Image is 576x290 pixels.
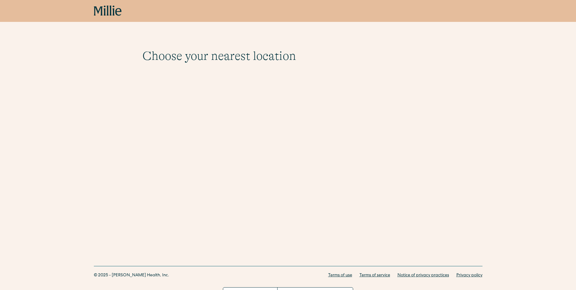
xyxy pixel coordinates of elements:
[456,272,482,279] a: Privacy policy
[360,272,390,279] a: Terms of service
[328,272,352,279] a: Terms of use
[94,272,169,279] div: © 2025 - [PERSON_NAME] Health, Inc.
[397,272,449,279] a: Notice of privacy practices
[142,49,434,63] h1: Choose your nearest location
